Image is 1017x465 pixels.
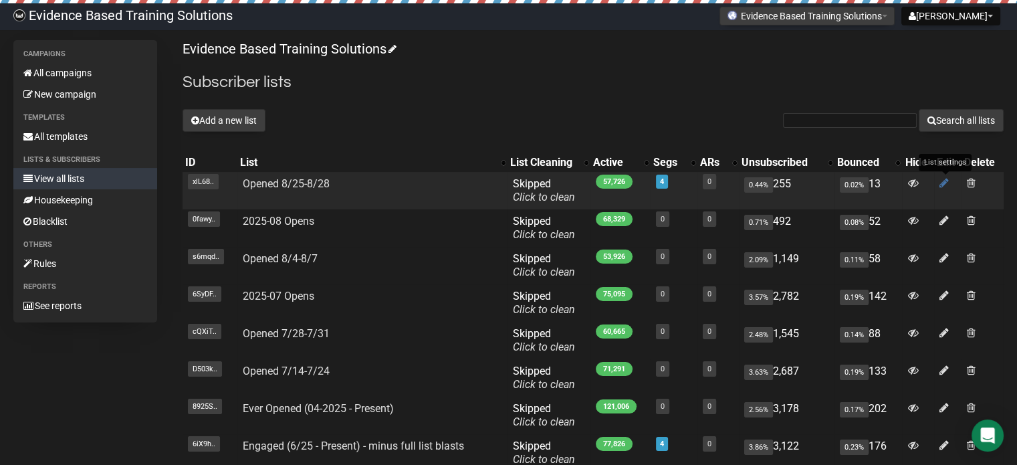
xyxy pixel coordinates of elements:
[744,402,773,417] span: 2.56%
[840,177,869,193] span: 0.02%
[596,324,633,339] span: 60,665
[707,252,711,261] a: 0
[13,9,25,21] img: 6a635aadd5b086599a41eda90e0773ac
[840,252,869,268] span: 0.11%
[653,156,684,169] div: Segs
[240,156,494,169] div: List
[964,156,1001,169] div: Delete
[513,177,575,203] span: Skipped
[513,266,575,278] a: Click to clean
[661,327,665,336] a: 0
[13,126,157,147] a: All templates
[513,341,575,353] a: Click to clean
[744,215,773,230] span: 0.71%
[739,247,834,284] td: 1,149
[593,156,637,169] div: Active
[739,153,834,172] th: Unsubscribed: No sort applied, activate to apply an ascending sort
[513,365,575,391] span: Skipped
[183,153,237,172] th: ID: No sort applied, sorting is disabled
[596,399,637,413] span: 121,006
[188,286,221,302] span: 6SyDF..
[188,399,222,414] span: 8925S..
[243,327,330,340] a: Opened 7/28-7/31
[834,209,902,247] td: 52
[13,279,157,295] li: Reports
[188,324,221,339] span: cQXiT..
[707,327,711,336] a: 0
[739,322,834,359] td: 1,545
[13,110,157,126] li: Templates
[183,41,394,57] a: Evidence Based Training Solutions
[744,440,773,455] span: 3.86%
[739,397,834,434] td: 3,178
[513,252,575,278] span: Skipped
[972,420,1004,452] div: Open Intercom Messenger
[507,153,590,172] th: List Cleaning: No sort applied, activate to apply an ascending sort
[185,156,235,169] div: ID
[596,175,633,189] span: 57,726
[739,359,834,397] td: 2,687
[707,215,711,223] a: 0
[902,153,934,172] th: Hide: No sort applied, sorting is disabled
[661,365,665,373] a: 0
[13,84,157,105] a: New campaign
[513,402,575,428] span: Skipped
[661,215,665,223] a: 0
[834,284,902,322] td: 142
[660,440,664,448] a: 4
[707,290,711,298] a: 0
[590,153,651,172] th: Active: No sort applied, activate to apply an ascending sort
[13,46,157,62] li: Campaigns
[661,252,665,261] a: 0
[188,361,222,377] span: D503k..
[707,440,711,448] a: 0
[739,209,834,247] td: 492
[243,365,330,377] a: Opened 7/14-7/24
[834,397,902,434] td: 202
[13,253,157,274] a: Rules
[707,402,711,411] a: 0
[661,402,665,411] a: 0
[697,153,739,172] th: ARs: No sort applied, activate to apply an ascending sort
[237,153,507,172] th: List: No sort applied, activate to apply an ascending sort
[742,156,821,169] div: Unsubscribed
[744,290,773,305] span: 3.57%
[744,327,773,343] span: 2.48%
[510,156,577,169] div: List Cleaning
[834,322,902,359] td: 88
[840,215,869,230] span: 0.08%
[661,290,665,298] a: 0
[834,359,902,397] td: 133
[243,252,318,265] a: Opened 8/4-8/7
[596,250,633,264] span: 53,926
[596,212,633,226] span: 68,329
[13,211,157,232] a: Blacklist
[700,156,725,169] div: ARs
[243,177,330,190] a: Opened 8/25-8/28
[919,109,1004,132] button: Search all lists
[188,174,219,189] span: xlL68..
[243,402,394,415] a: Ever Opened (04-2025 - Present)
[660,177,664,186] a: 4
[513,215,575,241] span: Skipped
[651,153,697,172] th: Segs: No sort applied, activate to apply an ascending sort
[739,172,834,209] td: 255
[840,290,869,305] span: 0.19%
[183,70,1004,94] h2: Subscriber lists
[834,172,902,209] td: 13
[596,362,633,376] span: 71,291
[513,415,575,428] a: Click to clean
[962,153,1004,172] th: Delete: No sort applied, sorting is disabled
[13,295,157,316] a: See reports
[719,7,895,25] button: Evidence Based Training Solutions
[513,191,575,203] a: Click to clean
[739,284,834,322] td: 2,782
[13,189,157,211] a: Housekeeping
[840,327,869,343] span: 0.14%
[744,365,773,380] span: 3.63%
[243,440,464,452] a: Engaged (6/25 - Present) - minus full list blasts
[840,402,869,417] span: 0.17%
[905,156,931,169] div: Hide
[707,177,711,186] a: 0
[13,237,157,253] li: Others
